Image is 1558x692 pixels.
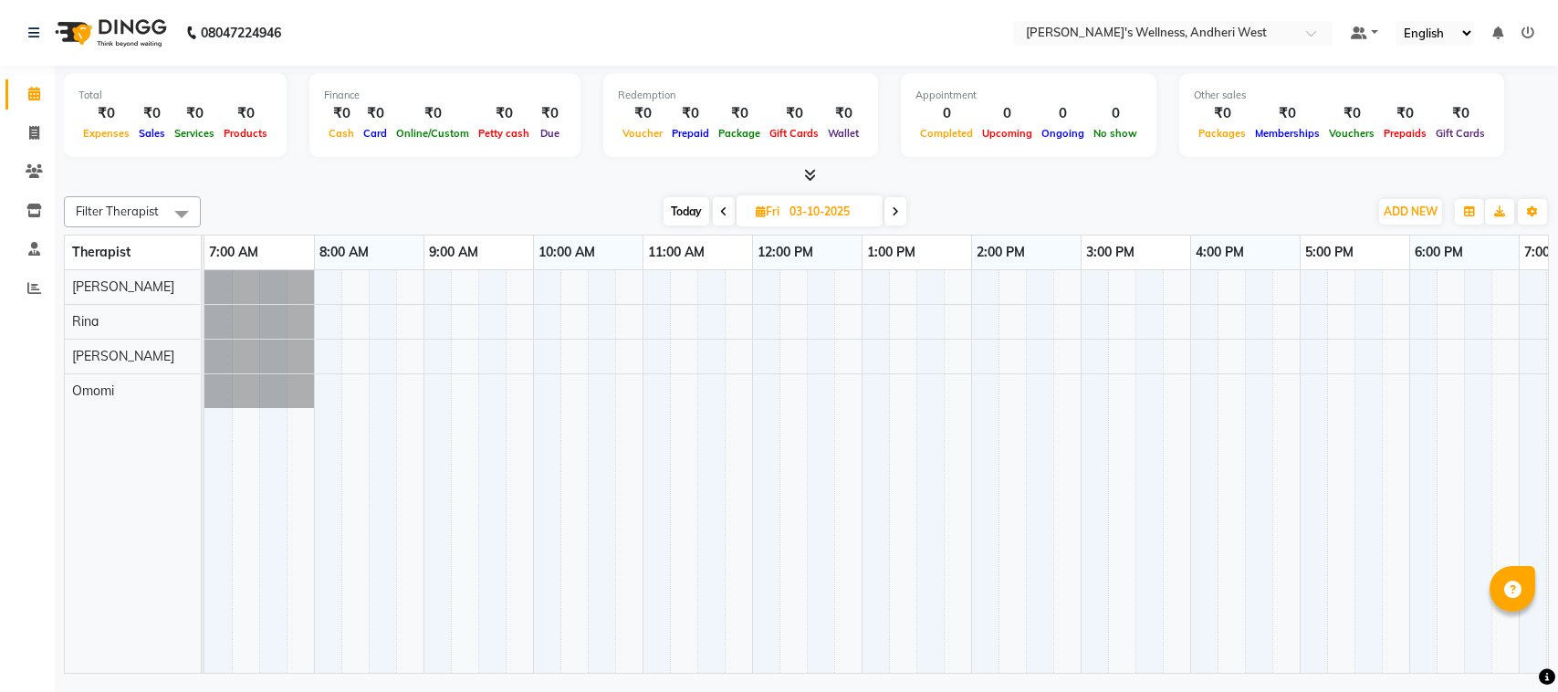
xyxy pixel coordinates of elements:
[1089,127,1142,140] span: No show
[618,127,667,140] span: Voucher
[765,127,823,140] span: Gift Cards
[915,88,1142,103] div: Appointment
[823,103,863,124] div: ₹0
[201,7,281,58] b: 08047224946
[972,239,1030,266] a: 2:00 PM
[823,127,863,140] span: Wallet
[219,103,272,124] div: ₹0
[667,127,714,140] span: Prepaid
[1301,239,1358,266] a: 5:00 PM
[1037,127,1089,140] span: Ongoing
[978,103,1037,124] div: 0
[1324,127,1379,140] span: Vouchers
[863,239,920,266] a: 1:00 PM
[1250,127,1324,140] span: Memberships
[753,239,818,266] a: 12:00 PM
[1082,239,1139,266] a: 3:00 PM
[915,103,978,124] div: 0
[72,244,131,260] span: Therapist
[134,103,170,124] div: ₹0
[714,127,765,140] span: Package
[765,103,823,124] div: ₹0
[78,88,272,103] div: Total
[667,103,714,124] div: ₹0
[324,88,566,103] div: Finance
[474,103,534,124] div: ₹0
[1379,199,1442,225] button: ADD NEW
[751,204,784,218] span: Fri
[72,383,114,399] span: Omomi
[72,313,99,330] span: Rina
[1250,103,1324,124] div: ₹0
[714,103,765,124] div: ₹0
[536,127,564,140] span: Due
[72,348,174,364] span: [PERSON_NAME]
[359,103,392,124] div: ₹0
[1431,103,1490,124] div: ₹0
[643,239,709,266] a: 11:00 AM
[134,127,170,140] span: Sales
[1037,103,1089,124] div: 0
[1481,619,1540,674] iframe: chat widget
[1194,88,1490,103] div: Other sales
[170,103,219,124] div: ₹0
[324,103,359,124] div: ₹0
[392,127,474,140] span: Online/Custom
[204,239,263,266] a: 7:00 AM
[424,239,483,266] a: 9:00 AM
[664,197,709,225] span: Today
[1431,127,1490,140] span: Gift Cards
[1410,239,1468,266] a: 6:00 PM
[1379,103,1431,124] div: ₹0
[1194,103,1250,124] div: ₹0
[618,103,667,124] div: ₹0
[1089,103,1142,124] div: 0
[78,103,134,124] div: ₹0
[1324,103,1379,124] div: ₹0
[1379,127,1431,140] span: Prepaids
[474,127,534,140] span: Petty cash
[315,239,373,266] a: 8:00 AM
[1194,127,1250,140] span: Packages
[219,127,272,140] span: Products
[1384,204,1438,218] span: ADD NEW
[47,7,172,58] img: logo
[359,127,392,140] span: Card
[534,103,566,124] div: ₹0
[392,103,474,124] div: ₹0
[618,88,863,103] div: Redemption
[324,127,359,140] span: Cash
[76,204,159,218] span: Filter Therapist
[78,127,134,140] span: Expenses
[170,127,219,140] span: Services
[978,127,1037,140] span: Upcoming
[534,239,600,266] a: 10:00 AM
[784,198,875,225] input: 2025-10-03
[915,127,978,140] span: Completed
[1191,239,1249,266] a: 4:00 PM
[72,278,174,295] span: [PERSON_NAME]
